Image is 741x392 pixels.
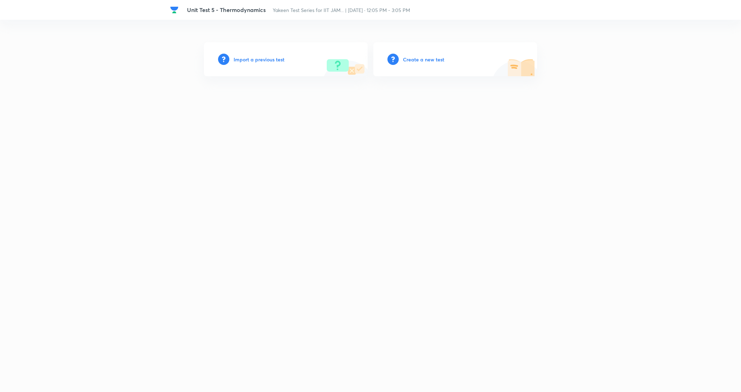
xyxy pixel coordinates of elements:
[170,6,179,14] img: Company Logo
[273,7,410,13] span: Yakeen Test Series for IIT JAM... | [DATE] · 12:05 PM - 3:05 PM
[170,6,181,14] a: Company Logo
[187,6,266,13] span: Unit Test 5 - Thermodynamics
[403,56,444,63] h6: Create a new test
[234,56,284,63] h6: Import a previous test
